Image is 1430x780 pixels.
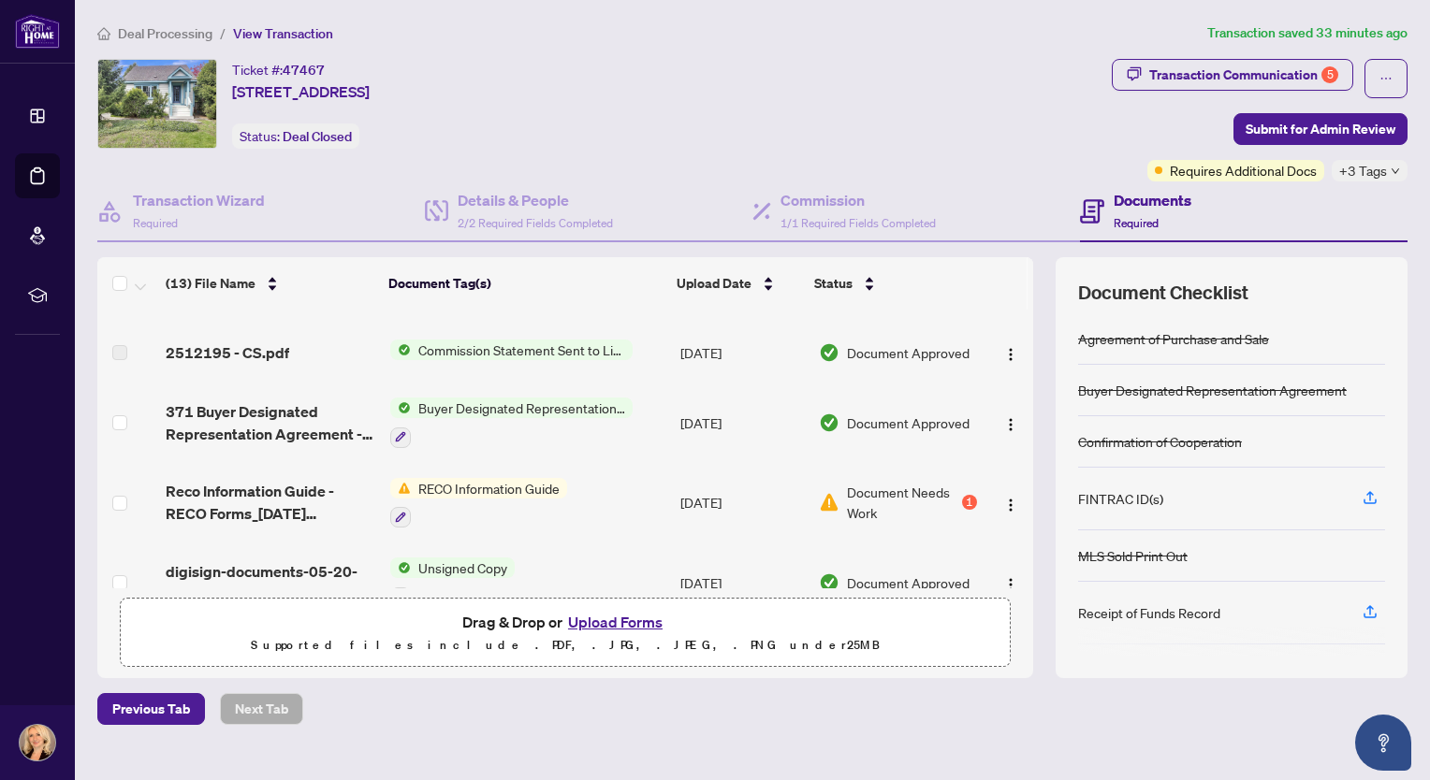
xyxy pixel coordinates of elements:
[673,463,811,543] td: [DATE]
[232,80,370,103] span: [STREET_ADDRESS]
[1339,160,1387,181] span: +3 Tags
[411,397,633,418] span: Buyer Designated Representation Agreement
[411,478,567,498] span: RECO Information Guide
[847,482,958,523] span: Document Needs Work
[166,480,374,525] span: Reco Information Guide - RECO Forms_[DATE] 12_04_49.pdf
[1355,715,1411,771] button: Open asap
[819,492,839,513] img: Document Status
[118,25,212,42] span: Deal Processing
[1149,60,1338,90] div: Transaction Communication
[411,557,515,578] span: Unsigned Copy
[283,62,325,79] span: 47467
[814,273,853,294] span: Status
[158,257,381,310] th: (13) File Name
[1112,59,1353,91] button: Transaction Communication5
[677,273,751,294] span: Upload Date
[1391,166,1400,176] span: down
[819,412,839,433] img: Document Status
[673,323,811,383] td: [DATE]
[1003,498,1018,513] img: Logo
[996,487,1026,517] button: Logo
[1078,328,1269,349] div: Agreement of Purchase and Sale
[390,557,411,578] img: Status Icon
[1078,380,1347,400] div: Buyer Designated Representation Agreement
[673,383,811,463] td: [DATE]
[97,693,205,725] button: Previous Tab
[781,189,936,211] h4: Commission
[819,572,839,593] img: Document Status
[233,25,333,42] span: View Transaction
[462,610,668,634] span: Drag & Drop or
[1078,545,1188,566] div: MLS Sold Print Out
[166,273,255,294] span: (13) File Name
[458,216,613,230] span: 2/2 Required Fields Completed
[166,341,289,364] span: 2512195 - CS.pdf
[232,59,325,80] div: Ticket #:
[166,560,374,605] span: digisign-documents-05-20-2025 - final.pdf
[112,694,190,724] span: Previous Tab
[1114,189,1191,211] h4: Documents
[220,22,226,44] li: /
[458,189,613,211] h4: Details & People
[390,339,633,360] button: Status IconCommission Statement Sent to Listing Brokerage
[1321,66,1338,83] div: 5
[283,128,352,145] span: Deal Closed
[381,257,669,310] th: Document Tag(s)
[1114,216,1159,230] span: Required
[996,568,1026,598] button: Logo
[1078,431,1242,452] div: Confirmation of Cooperation
[232,123,359,149] div: Status:
[390,557,515,608] button: Status IconUnsigned Copy
[133,189,265,211] h4: Transaction Wizard
[1078,602,1220,623] div: Receipt of Funds Record
[132,634,999,657] p: Supported files include .PDF, .JPG, .JPEG, .PNG under 25 MB
[411,339,633,360] span: Commission Statement Sent to Listing Brokerage
[847,342,970,363] span: Document Approved
[1246,114,1395,144] span: Submit for Admin Review
[220,693,303,725] button: Next Tab
[847,572,970,593] span: Document Approved
[996,408,1026,438] button: Logo
[781,216,936,230] span: 1/1 Required Fields Completed
[20,725,55,760] img: Profile Icon
[1003,577,1018,592] img: Logo
[133,216,178,230] span: Required
[1170,160,1317,181] span: Requires Additional Docs
[807,257,979,310] th: Status
[390,478,411,498] img: Status Icon
[996,338,1026,368] button: Logo
[166,400,374,445] span: 371 Buyer Designated Representation Agreement - PropTx-OREA_[DATE] 12_06_56.pdf
[673,542,811,623] td: [DATE]
[390,478,567,528] button: Status IconRECO Information Guide
[962,495,977,510] div: 1
[1233,113,1408,145] button: Submit for Admin Review
[819,342,839,363] img: Document Status
[847,412,970,433] span: Document Approved
[15,14,60,49] img: logo
[1003,347,1018,362] img: Logo
[1207,22,1408,44] article: Transaction saved 33 minutes ago
[390,339,411,360] img: Status Icon
[669,257,807,310] th: Upload Date
[1003,417,1018,432] img: Logo
[562,610,668,634] button: Upload Forms
[98,60,216,148] img: IMG-X12151899_1.jpg
[390,397,633,448] button: Status IconBuyer Designated Representation Agreement
[1078,488,1163,509] div: FINTRAC ID(s)
[1379,72,1393,85] span: ellipsis
[97,27,110,40] span: home
[390,397,411,418] img: Status Icon
[121,599,1010,668] span: Drag & Drop orUpload FormsSupported files include .PDF, .JPG, .JPEG, .PNG under25MB
[1078,280,1248,306] span: Document Checklist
